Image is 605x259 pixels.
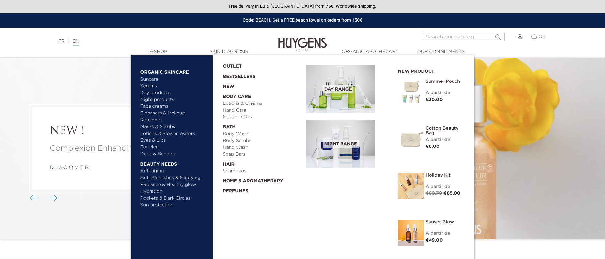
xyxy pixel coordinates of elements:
[223,151,301,158] a: Soap Bars
[223,60,295,70] a: OUTLET
[223,175,301,185] a: Home & Aromatherapy
[426,90,465,96] div: À partir de
[223,80,301,90] a: New
[426,97,443,102] span: €30.00
[426,230,465,237] div: À partir de
[278,27,327,52] img: Huygens
[223,90,301,100] a: Body Care
[422,33,505,41] input: Search
[140,76,208,83] a: Suncare
[306,120,375,168] img: routine_nuit_banner.jpg
[223,168,301,175] a: Shampoos
[59,39,65,44] a: FR
[140,66,208,76] a: Organic Skincare
[338,49,403,55] a: Organic Apothecary
[140,168,208,175] a: Anti-aging
[223,144,301,151] a: Hand Wash
[443,191,460,196] span: €65.00
[223,185,301,195] a: Perfumes
[55,38,247,45] div: |
[323,85,353,93] span: Day Range
[323,140,359,148] span: Night Range
[398,173,424,199] img: Holiday kit
[306,65,388,113] a: Day Range
[426,126,465,135] a: Cotton Beauty Bag
[140,96,202,103] a: Night products
[223,70,295,80] a: Bestsellers
[140,110,208,124] a: Cleansers & Makeup Removers
[426,191,442,196] span: €80.70
[398,67,465,74] h2: New product
[140,175,208,181] a: Anti-Blemishes & Matifying
[140,202,208,209] a: Sun protection
[140,124,208,130] a: Masks & Scrubs
[223,100,301,107] a: Lotions & Creams
[223,137,301,144] a: Body Scrubs
[140,181,208,188] a: Radiance & Healthy glow
[50,143,186,154] a: Complexion Enhancing Glow Drops
[223,131,301,137] a: Body Wash
[140,144,208,151] a: For Men
[409,49,473,55] a: Our commitments
[398,126,424,152] img: Cotton Beauty Bag
[494,31,502,39] i: 
[223,114,301,121] a: Massage Oils
[140,195,208,202] a: Pockets & Dark Circles
[50,165,89,170] a: d i s c o v e r
[426,183,465,190] div: À partir de
[196,49,261,55] a: Skin Diagnosis
[140,90,208,96] a: Day products
[306,120,388,168] a: Night Range
[223,121,301,131] a: Bath
[426,79,465,84] a: Summer pouch
[140,151,208,157] a: Duos & Bundles
[426,238,443,243] span: €49.00
[539,34,546,39] span: (0)
[492,31,504,39] button: 
[306,65,375,113] img: routine_jour_banner.jpg
[126,49,191,55] a: E-Shop
[73,39,79,46] a: EN
[426,220,465,224] a: Sunset Glow
[140,103,208,110] a: Face creams
[398,220,424,246] img: Sunset Glow
[398,79,424,105] img: Summer pouch
[32,193,53,203] div: Carousel buttons
[140,83,208,90] a: Serums
[426,136,465,143] div: À partir de
[140,137,208,144] a: Eyes & Lips
[50,125,186,138] a: NEW !
[140,188,208,195] a: Hydration
[223,158,301,168] a: Hair
[426,173,465,178] a: Holiday Kit
[223,107,301,114] a: Hand Care
[140,130,208,137] a: Lotions & Flower Waters
[140,157,208,168] a: Beauty needs
[426,144,440,149] span: €6.00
